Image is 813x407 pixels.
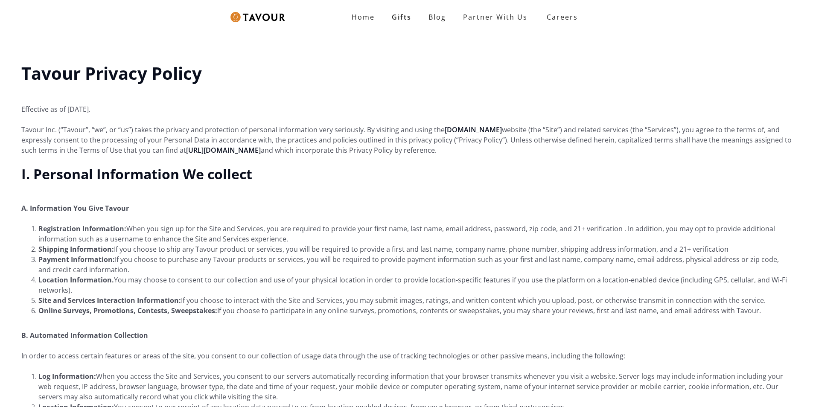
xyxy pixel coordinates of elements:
a: [URL][DOMAIN_NAME] [186,145,261,155]
p: Tavour Inc. (“Tavour”, “we”, or “us”) takes the privacy and protection of personal information ve... [21,125,792,155]
strong: Site and Services Interaction Information: [38,296,181,305]
p: Effective as of [DATE]. [21,94,792,114]
li: If you choose to ship any Tavour product or services, you will be required to provide a first and... [38,244,792,254]
strong: Location Information. [38,275,114,285]
strong: B. Automated Information Collection [21,331,148,340]
strong: I. Personal Information We collect [21,165,252,183]
li: If you choose to purchase any Tavour products or services, you will be required to provide paymen... [38,254,792,275]
a: Home [343,9,383,26]
li: When you sign up for the Site and Services, you are required to provide your first name, last nam... [38,224,792,244]
p: In order to access certain features or areas of the site, you consent to our collection of usage ... [21,351,792,361]
strong: Online Surveys, Promotions, Contests, Sweepstakes: [38,306,217,315]
strong: Shipping Information: [38,244,114,254]
strong: Home [352,12,375,22]
li: If you choose to participate in any online surveys, promotions, contents or sweepstakes, you may ... [38,305,792,316]
a: Partner With Us [455,9,536,26]
a: [DOMAIN_NAME] [445,125,502,134]
strong: Log Information: [38,372,96,381]
strong: Tavour Privacy Policy [21,61,202,85]
a: Careers [536,5,584,29]
strong: Careers [547,9,578,26]
a: Gifts [383,9,420,26]
strong: Registration Information: [38,224,126,233]
li: You may choose to consent to our collection and use of your physical location in order to provide... [38,275,792,295]
strong: Payment Information: [38,255,115,264]
li: When you access the Site and Services, you consent to our servers automatically recording informa... [38,371,792,402]
li: If you choose to interact with the Site and Services, you may submit images, ratings, and written... [38,295,792,305]
a: Blog [420,9,455,26]
strong: A. Information You Give Tavour [21,203,129,213]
